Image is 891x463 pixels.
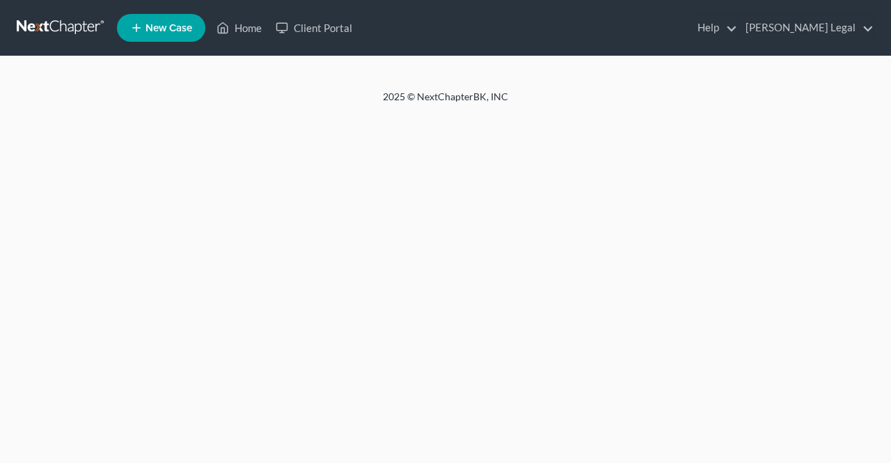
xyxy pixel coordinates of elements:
[210,15,269,40] a: Home
[739,15,874,40] a: [PERSON_NAME] Legal
[49,90,842,115] div: 2025 © NextChapterBK, INC
[117,14,205,42] new-legal-case-button: New Case
[269,15,359,40] a: Client Portal
[691,15,737,40] a: Help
